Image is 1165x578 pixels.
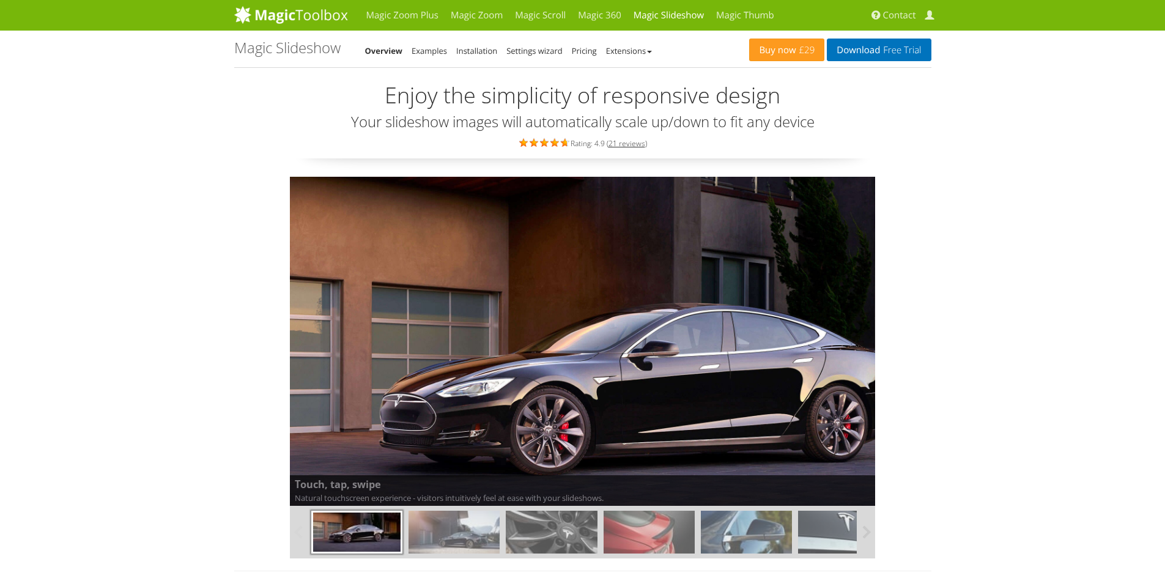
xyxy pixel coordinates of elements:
[796,45,815,55] span: £29
[365,45,403,56] a: Overview
[506,511,597,554] img: models-03.jpg
[798,511,889,554] img: models-07.jpg
[701,511,792,554] img: models-06.jpg
[604,511,695,554] img: models-04.jpg
[412,45,447,56] a: Examples
[827,39,931,61] a: DownloadFree Trial
[409,511,500,554] img: models-02.jpg
[608,138,645,149] a: 21 reviews
[880,45,921,55] span: Free Trial
[456,45,497,56] a: Installation
[234,40,341,56] h1: Magic Slideshow
[606,45,652,56] a: Extensions
[234,83,931,108] h2: Enjoy the simplicity of responsive design
[234,136,931,149] div: Rating: 4.9 ( )
[295,477,871,492] b: Touch, tap, swipe
[290,475,876,506] span: Natural touchscreen experience - visitors intuitively feel at ease with your slideshows.
[883,9,916,21] span: Contact
[234,6,348,24] img: MagicToolbox.com - Image tools for your website
[234,114,931,130] h3: Your slideshow images will automatically scale up/down to fit any device
[572,45,597,56] a: Pricing
[290,177,993,572] img: Touch, tap, swipe
[749,39,824,61] a: Buy now£29
[506,45,563,56] a: Settings wizard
